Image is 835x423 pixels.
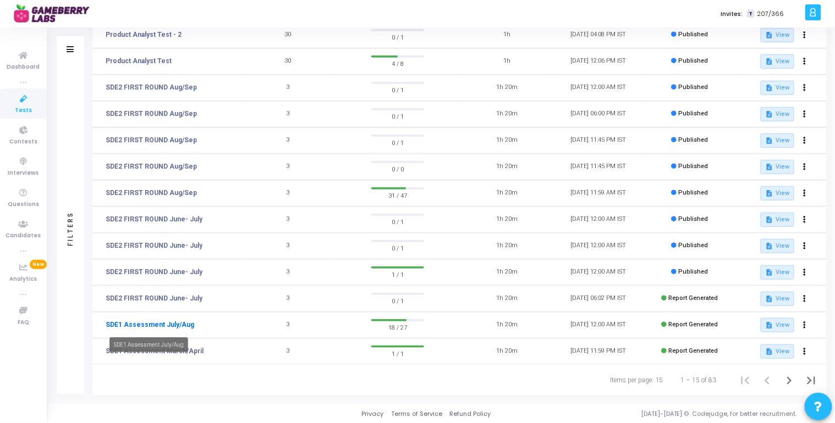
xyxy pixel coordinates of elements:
button: View [761,81,794,95]
mat-icon: description [765,295,773,303]
td: [DATE] 11:45 PM IST [553,127,644,154]
td: 1h 20m [462,338,553,365]
a: SDE2 FIRST ROUND Aug/Sep [106,188,197,198]
span: Published [679,215,708,222]
span: 0 / 0 [371,163,424,174]
span: 1 / 1 [371,348,424,359]
button: View [761,213,794,227]
a: SDE2 FIRST ROUND Aug/Sep [106,82,197,92]
mat-icon: description [765,242,773,250]
td: 1h 20m [462,233,553,259]
td: 3 [243,312,334,338]
td: 30 [243,22,334,48]
span: 0 / 1 [371,295,424,306]
td: 1h 20m [462,180,553,207]
span: Tests [15,106,32,115]
td: 3 [243,127,334,154]
mat-icon: description [765,58,773,65]
td: 1h 20m [462,207,553,233]
a: SDE2 FIRST ROUND June- July [106,214,202,224]
td: [DATE] 12:00 AM IST [553,75,644,101]
span: 0 / 1 [371,84,424,95]
td: [DATE] 11:59 AM IST [553,180,644,207]
span: T [747,10,754,18]
td: [DATE] 12:06 PM IST [553,48,644,75]
mat-icon: description [765,348,773,355]
td: [DATE] 12:00 AM IST [553,233,644,259]
button: View [761,318,794,332]
td: [DATE] 12:00 AM IST [553,259,644,286]
button: View [761,160,794,174]
button: First page [734,369,756,391]
span: 207/366 [757,9,784,19]
button: View [761,28,794,42]
a: SDE2 FIRST ROUND June- July [106,293,202,303]
mat-icon: description [765,216,773,224]
a: SDE2 FIRST ROUND Aug/Sep [106,162,197,171]
td: [DATE] 12:00 AM IST [553,312,644,338]
td: [DATE] 11:45 PM IST [553,154,644,180]
span: Questions [8,200,39,209]
button: View [761,133,794,148]
button: View [761,54,794,69]
button: View [761,265,794,280]
td: 1h 20m [462,101,553,127]
button: Last page [800,369,822,391]
td: 3 [243,207,334,233]
td: [DATE] 12:00 AM IST [553,207,644,233]
button: Next page [778,369,800,391]
span: Published [679,57,708,64]
span: Published [679,110,708,117]
mat-icon: description [765,269,773,276]
mat-icon: description [765,163,773,171]
td: 3 [243,286,334,312]
span: 0 / 1 [371,31,424,42]
td: 3 [243,338,334,365]
div: [DATE]-[DATE] © Codejudge, for better recruitment. [491,409,821,419]
a: Privacy [361,409,383,419]
span: Published [679,84,708,91]
button: View [761,186,794,201]
span: 0 / 1 [371,110,424,121]
div: SDE1 Assessment July/Aug [109,337,188,352]
td: 1h [462,48,553,75]
td: 1h 20m [462,75,553,101]
a: Product Analyst Test - 2 [106,30,182,40]
td: [DATE] 04:08 PM IST [553,22,644,48]
span: Contests [9,137,37,147]
span: Report Generated [669,294,718,302]
td: 3 [243,233,334,259]
a: SDE2 FIRST ROUND June- July [106,267,202,277]
span: 31 / 47 [371,190,424,201]
td: 3 [243,180,334,207]
span: 0 / 1 [371,137,424,148]
span: Analytics [10,275,37,284]
a: Refund Policy [450,409,491,419]
span: Published [679,189,708,196]
td: 1h [462,22,553,48]
mat-icon: description [765,110,773,118]
span: Published [679,136,708,143]
div: 15 [656,375,663,385]
div: Filters [65,168,75,289]
td: 3 [243,259,334,286]
td: 30 [243,48,334,75]
img: logo [14,3,96,25]
a: Terms of Service [391,409,442,419]
span: FAQ [18,318,29,327]
span: 1 / 1 [371,269,424,280]
mat-icon: description [765,31,773,39]
td: [DATE] 06:00 PM IST [553,101,644,127]
td: 1h 20m [462,312,553,338]
button: View [761,344,794,359]
button: View [761,107,794,121]
a: SDE2 FIRST ROUND June- July [106,241,202,251]
td: 3 [243,75,334,101]
button: View [761,292,794,306]
span: Interviews [8,169,39,178]
label: Invites: [721,9,743,19]
td: 1h 20m [462,127,553,154]
span: Report Generated [669,321,718,328]
a: SDE2 FIRST ROUND Aug/Sep [106,135,197,145]
span: 0 / 1 [371,242,424,253]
